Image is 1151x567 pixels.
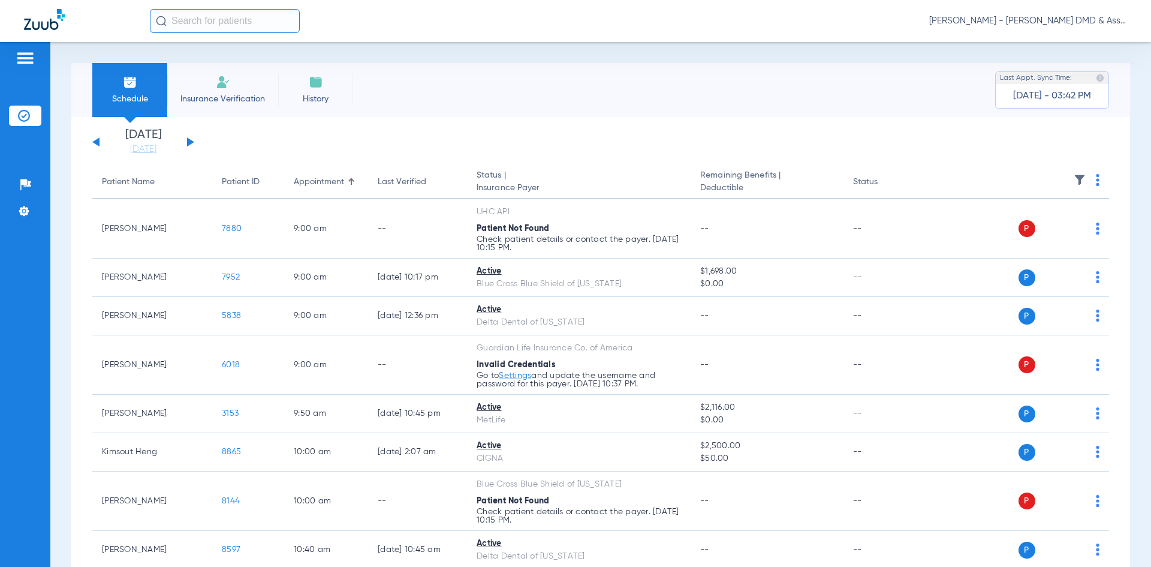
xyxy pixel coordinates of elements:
[1096,446,1099,458] img: group-dot-blue.svg
[1096,310,1099,322] img: group-dot-blue.svg
[107,129,179,155] li: [DATE]
[284,297,368,335] td: 9:00 AM
[92,335,212,395] td: [PERSON_NAME]
[700,182,833,194] span: Deductible
[284,199,368,259] td: 9:00 AM
[92,259,212,297] td: [PERSON_NAME]
[1019,269,1035,286] span: P
[477,550,681,563] div: Delta Dental of [US_STATE]
[477,478,681,491] div: Blue Cross Blue Shield of [US_STATE]
[477,440,681,452] div: Active
[309,75,323,89] img: History
[1096,174,1099,186] img: group-dot-blue.svg
[107,143,179,155] a: [DATE]
[1096,359,1099,371] img: group-dot-blue.svg
[222,311,241,320] span: 5838
[92,433,212,472] td: Kimsout Heng
[477,497,549,505] span: Patient Not Found
[378,176,426,188] div: Last Verified
[284,433,368,472] td: 10:00 AM
[477,304,681,316] div: Active
[477,206,681,218] div: UHC API
[222,545,240,554] span: 8597
[477,278,681,290] div: Blue Cross Blue Shield of [US_STATE]
[700,278,833,290] span: $0.00
[24,9,65,30] img: Zuub Logo
[499,371,531,380] a: Settings
[477,361,556,369] span: Invalid Credentials
[477,342,681,355] div: Guardian Life Insurance Co. of America
[700,311,709,320] span: --
[378,176,457,188] div: Last Verified
[477,401,681,414] div: Active
[101,93,158,105] span: Schedule
[1019,493,1035,509] span: P
[477,265,681,278] div: Active
[1019,308,1035,325] span: P
[216,75,230,89] img: Manual Insurance Verification
[368,259,467,297] td: [DATE] 10:17 PM
[843,472,924,531] td: --
[477,224,549,233] span: Patient Not Found
[691,166,843,199] th: Remaining Benefits |
[176,93,269,105] span: Insurance Verification
[222,176,275,188] div: Patient ID
[477,538,681,550] div: Active
[1096,495,1099,507] img: group-dot-blue.svg
[843,395,924,433] td: --
[1019,356,1035,373] span: P
[477,452,681,465] div: CIGNA
[700,414,833,427] span: $0.00
[92,297,212,335] td: [PERSON_NAME]
[294,176,344,188] div: Appointment
[1096,74,1104,82] img: last sync help info
[123,75,137,89] img: Schedule
[1096,271,1099,283] img: group-dot-blue.svg
[284,335,368,395] td: 9:00 AM
[1074,174,1086,186] img: filter.svg
[843,433,924,472] td: --
[150,9,300,33] input: Search for patients
[222,409,239,418] span: 3153
[222,273,240,281] span: 7952
[368,395,467,433] td: [DATE] 10:45 PM
[156,16,167,26] img: Search Icon
[1096,223,1099,235] img: group-dot-blue.svg
[1019,542,1035,559] span: P
[287,93,344,105] span: History
[368,472,467,531] td: --
[1091,509,1151,567] iframe: Chat Widget
[700,224,709,233] span: --
[368,335,467,395] td: --
[477,182,681,194] span: Insurance Payer
[700,401,833,414] span: $2,116.00
[222,361,240,369] span: 6018
[222,224,242,233] span: 7880
[368,199,467,259] td: --
[222,497,240,505] span: 8144
[1096,407,1099,419] img: group-dot-blue.svg
[284,395,368,433] td: 9:50 AM
[843,199,924,259] td: --
[1013,90,1091,102] span: [DATE] - 03:42 PM
[222,176,260,188] div: Patient ID
[700,545,709,554] span: --
[477,508,681,524] p: Check patient details or contact the payer. [DATE] 10:15 PM.
[700,452,833,465] span: $50.00
[700,361,709,369] span: --
[102,176,203,188] div: Patient Name
[368,297,467,335] td: [DATE] 12:36 PM
[92,395,212,433] td: [PERSON_NAME]
[843,297,924,335] td: --
[477,235,681,252] p: Check patient details or contact the payer. [DATE] 10:15 PM.
[477,414,681,427] div: MetLife
[368,433,467,472] td: [DATE] 2:07 AM
[1019,406,1035,422] span: P
[700,497,709,505] span: --
[284,472,368,531] td: 10:00 AM
[284,259,368,297] td: 9:00 AM
[700,265,833,278] span: $1,698.00
[1000,72,1072,84] span: Last Appt. Sync Time:
[294,176,358,188] div: Appointment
